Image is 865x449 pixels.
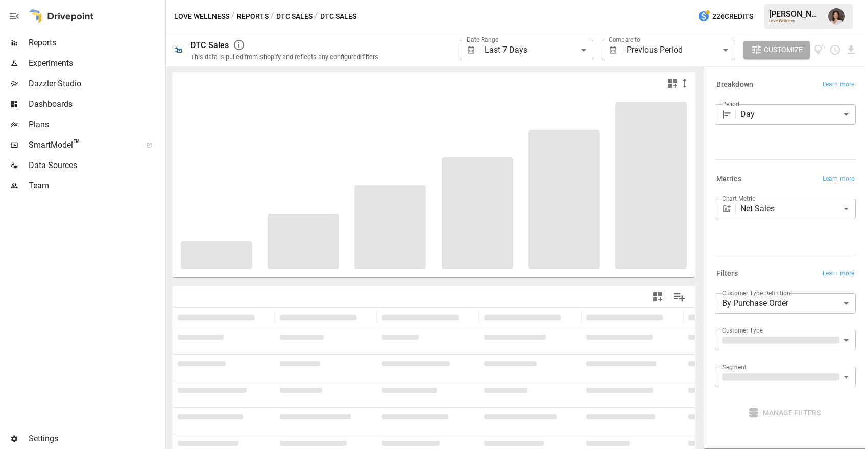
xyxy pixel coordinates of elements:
[828,8,845,25] img: Franziska Ibscher
[485,45,527,55] span: Last 7 Days
[722,326,763,335] label: Customer Type
[722,194,755,203] label: Chart Metric
[29,159,163,172] span: Data Sources
[712,10,753,23] span: 226 Credits
[740,199,856,219] div: Net Sales
[609,35,640,44] label: Compare to
[716,174,741,185] h6: Metrics
[73,137,80,150] span: ™
[174,45,182,55] div: 🛍
[276,10,313,23] button: DTC Sales
[29,78,163,90] span: Dazzler Studio
[740,104,856,125] div: Day
[716,79,753,90] h6: Breakdown
[255,310,270,324] button: Sort
[769,19,822,23] div: Love Wellness
[823,269,854,279] span: Learn more
[822,2,851,31] button: Franziska Ibscher
[29,119,163,131] span: Plans
[715,293,856,314] div: By Purchase Order
[237,10,269,23] button: Reports
[769,9,822,19] div: [PERSON_NAME]
[460,310,474,324] button: Sort
[29,180,163,192] span: Team
[823,80,854,90] span: Learn more
[467,35,498,44] label: Date Range
[743,41,810,59] button: Customize
[29,57,163,69] span: Experiments
[664,310,678,324] button: Sort
[627,45,683,55] span: Previous Period
[829,44,841,56] button: Schedule report
[722,100,739,108] label: Period
[190,53,380,61] div: This data is pulled from Shopify and reflects any configured filters.
[722,363,746,371] label: Segment
[174,10,229,23] button: Love Wellness
[845,44,857,56] button: Download report
[190,40,229,50] div: DTC Sales
[562,310,576,324] button: Sort
[231,10,235,23] div: /
[716,268,738,279] h6: Filters
[764,43,803,56] span: Customize
[357,310,372,324] button: Sort
[271,10,274,23] div: /
[315,10,318,23] div: /
[814,41,826,59] button: View documentation
[29,139,135,151] span: SmartModel
[722,289,790,297] label: Customer Type Definition
[693,7,757,26] button: 226Credits
[668,286,691,309] button: Manage Columns
[29,433,163,445] span: Settings
[29,98,163,110] span: Dashboards
[29,37,163,49] span: Reports
[823,174,854,184] span: Learn more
